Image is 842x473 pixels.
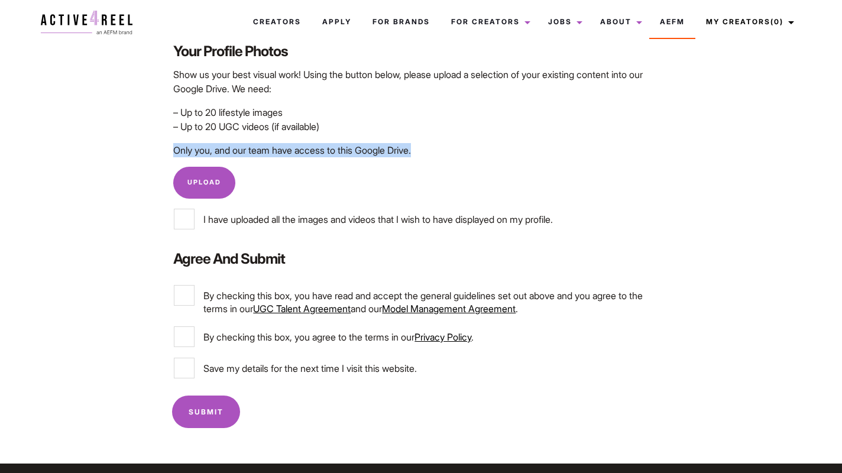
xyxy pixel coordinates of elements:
[173,67,668,96] p: Show us your best visual work! Using the button below, please upload a selection of your existing...
[770,17,783,26] span: (0)
[537,6,590,38] a: Jobs
[174,285,668,315] label: By checking this box, you have read and accept the general guidelines set out above and you agree...
[174,326,195,347] input: By checking this box, you agree to the terms in ourPrivacy Policy.
[173,143,668,157] p: Only you, and our team have access to this Google Drive.
[174,209,668,229] label: I have uploaded all the images and videos that I wish to have displayed on my profile.
[174,285,195,306] input: By checking this box, you have read and accept the general guidelines set out above and you agree...
[172,396,240,428] input: Submit
[174,358,195,378] input: Save my details for the next time I visit this website.
[362,6,441,38] a: For Brands
[253,303,351,315] a: UGC Talent Agreement
[695,6,801,38] a: My Creators(0)
[174,209,195,229] input: I have uploaded all the images and videos that I wish to have displayed on my profile.
[312,6,362,38] a: Apply
[414,331,471,343] a: Privacy Policy
[242,6,312,38] a: Creators
[173,105,668,134] p: – Up to 20 lifestyle images – Up to 20 UGC videos (if available)
[173,249,668,269] label: Agree and Submit
[649,6,695,38] a: AEFM
[174,358,668,378] label: Save my details for the next time I visit this website.
[590,6,649,38] a: About
[173,167,235,199] a: Upload
[174,326,668,347] label: By checking this box, you agree to the terms in our .
[441,6,537,38] a: For Creators
[173,41,668,61] label: Your Profile Photos
[41,11,132,34] img: a4r-logo.svg
[382,303,516,315] a: Model Management Agreement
